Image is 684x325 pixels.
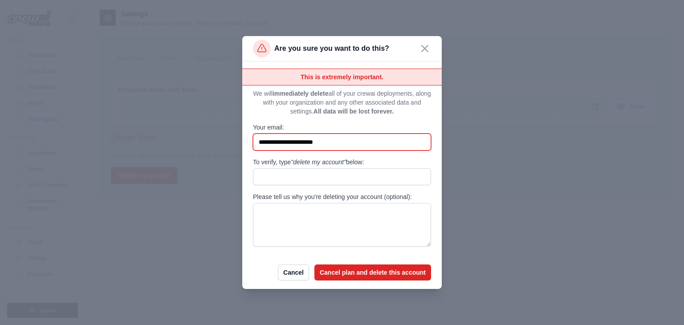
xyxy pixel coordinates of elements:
p: This is extremely important. [253,69,431,85]
label: Your email: [253,123,431,132]
label: To verify, type below: [253,158,431,167]
p: Are you sure you want to do this? [274,43,389,54]
label: Please tell us why you're deleting your account (optional): [253,192,431,201]
span: All data will be lost forever. [313,108,394,115]
span: "delete my account" [291,158,346,166]
p: We will all of your crewai deployments, along with your organization and any other associated dat... [253,89,431,116]
span: immediately delete [273,90,328,97]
